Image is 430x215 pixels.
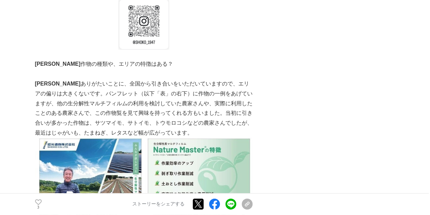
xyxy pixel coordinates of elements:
[35,61,81,67] strong: [PERSON_NAME]
[35,206,42,209] p: 3
[35,81,81,87] strong: [PERSON_NAME]
[35,59,253,69] p: 作物の種類や、エリアの特徴はある？
[35,79,253,138] p: ありがたいことに、全国から引き合いをいただいていますので、エリアの偏りは大きくないです。パンフレット（以下「表」の右下）に作物の一例をあげていますが、他の生分解性マルチフィルムの利用を検討してい...
[132,201,185,208] p: ストーリーをシェアする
